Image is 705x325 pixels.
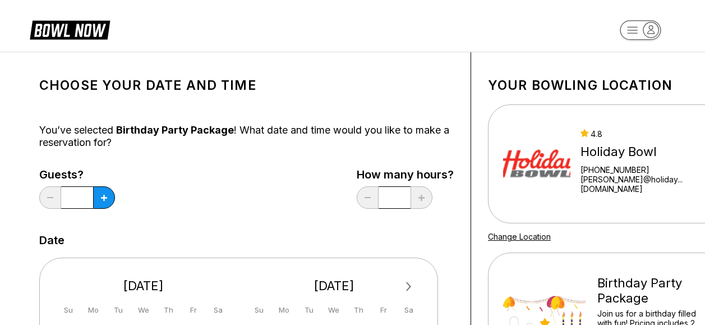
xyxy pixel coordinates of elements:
[111,303,126,318] div: Tu
[376,303,391,318] div: Fr
[400,278,418,296] button: Next Month
[136,303,151,318] div: We
[503,122,570,206] img: Holiday Bowl
[39,234,64,246] label: Date
[39,168,115,181] label: Guests?
[488,232,551,241] a: Change Location
[161,303,176,318] div: Th
[301,303,316,318] div: Tu
[116,124,234,136] span: Birthday Party Package
[211,303,226,318] div: Sa
[401,303,416,318] div: Sa
[247,278,421,294] div: [DATE]
[86,303,101,318] div: Mo
[357,168,454,181] label: How many hours?
[277,303,292,318] div: Mo
[251,303,266,318] div: Su
[61,303,76,318] div: Su
[351,303,366,318] div: Th
[326,303,342,318] div: We
[186,303,201,318] div: Fr
[39,124,454,149] div: You’ve selected ! What date and time would you like to make a reservation for?
[39,77,454,93] h1: Choose your Date and time
[57,278,231,294] div: [DATE]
